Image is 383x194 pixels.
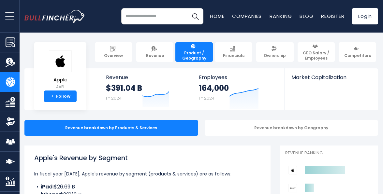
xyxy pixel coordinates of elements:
a: Login [352,8,378,24]
a: Competitors [339,42,376,62]
img: Ownership [6,117,15,127]
span: Revenue [146,53,164,58]
strong: + [51,93,54,99]
small: FY 2024 [106,95,122,101]
img: Sony Group Corporation competitors logo [288,184,297,192]
span: Market Capitalization [291,74,371,80]
span: Employees [199,74,278,80]
strong: 164,000 [199,83,229,93]
span: Overview [104,53,123,58]
button: Search [187,8,203,24]
p: Revenue Ranking [285,150,373,156]
a: Ownership [256,42,294,62]
img: bullfincher logo [24,10,85,23]
a: Ranking [270,13,292,20]
a: Market Capitalization [285,68,377,91]
a: Go to homepage [24,10,85,23]
span: Revenue [106,74,186,80]
a: Product / Geography [175,42,213,62]
span: Financials [223,53,244,58]
a: +Follow [44,90,77,102]
a: Overview [95,42,132,62]
small: AAPL [49,84,72,90]
a: Employees 164,000 FY 2024 [192,68,285,110]
span: Product / Geography [178,50,210,61]
a: Companies [232,13,262,20]
a: Register [321,13,344,20]
a: Apple AAPL [49,50,72,91]
span: Competitors [344,53,371,58]
div: Revenue breakdown by Products & Services [24,120,198,136]
strong: $391.04 B [106,83,142,93]
b: iPad: [41,183,54,190]
span: Ownership [264,53,286,58]
a: Home [210,13,224,20]
a: Revenue [136,42,174,62]
a: CEO Salary / Employees [298,42,335,62]
a: Blog [300,13,313,20]
span: CEO Salary / Employees [301,50,332,61]
a: Revenue $391.04 B FY 2024 [99,68,192,110]
small: FY 2024 [199,95,214,101]
img: Apple competitors logo [288,166,297,174]
div: Revenue breakdown by Geography [205,120,378,136]
span: Apple [49,77,72,83]
h1: Apple's Revenue by Segment [34,153,261,163]
li: $26.69 B [34,183,261,191]
a: Financials [215,42,252,62]
p: In fiscal year [DATE], Apple's revenue by segment (products & services) are as follows: [34,170,261,178]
